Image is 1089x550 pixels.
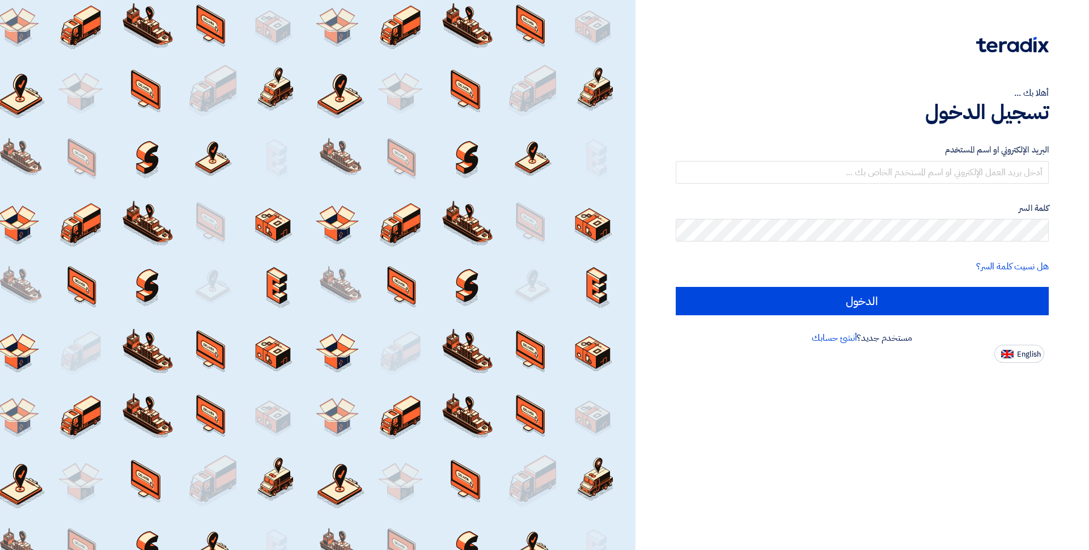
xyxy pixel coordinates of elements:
[676,100,1049,125] h1: تسجيل الدخول
[676,143,1049,156] label: البريد الإلكتروني او اسم المستخدم
[676,287,1049,315] input: الدخول
[976,37,1049,53] img: Teradix logo
[676,161,1049,184] input: أدخل بريد العمل الإلكتروني او اسم المستخدم الخاص بك ...
[976,260,1049,273] a: هل نسيت كلمة السر؟
[1001,350,1014,358] img: en-US.png
[1017,350,1041,358] span: English
[676,86,1049,100] div: أهلا بك ...
[676,202,1049,215] label: كلمة السر
[812,331,857,345] a: أنشئ حسابك
[994,345,1044,363] button: English
[676,331,1049,345] div: مستخدم جديد؟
